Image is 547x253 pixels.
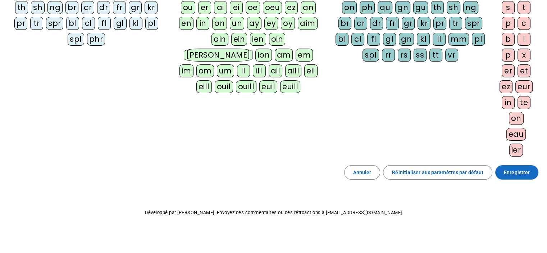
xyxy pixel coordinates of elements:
div: sh [447,1,460,14]
div: un [230,17,244,30]
div: spl [363,49,379,62]
div: in [196,17,209,30]
div: euill [280,80,300,93]
div: eur [515,80,533,93]
div: br [338,17,351,30]
div: an [301,1,316,14]
div: cr [81,1,94,14]
div: pr [14,17,27,30]
div: ou [181,1,195,14]
div: cr [354,17,367,30]
div: phr [87,33,105,46]
div: gl [114,17,127,30]
div: rs [398,49,411,62]
div: t [518,1,530,14]
div: dr [370,17,383,30]
div: ez [285,1,298,14]
div: er [198,1,211,14]
div: gr [129,1,142,14]
div: ph [360,1,375,14]
div: ion [255,49,272,62]
div: ain [211,33,228,46]
div: eil [304,64,318,77]
div: sh [31,1,45,14]
div: th [431,1,444,14]
div: bl [66,17,79,30]
div: pl [472,33,485,46]
button: Annuler [344,165,380,180]
div: spl [68,33,84,46]
div: fr [386,17,399,30]
div: kr [145,1,158,14]
div: eau [506,128,526,141]
div: ai [214,1,227,14]
div: am [275,49,293,62]
div: ein [231,33,247,46]
div: ll [433,33,446,46]
div: [PERSON_NAME] [184,49,252,62]
div: cl [351,33,364,46]
div: aim [298,17,318,30]
div: fr [113,1,126,14]
div: fl [367,33,380,46]
div: ill [253,64,266,77]
div: fl [98,17,111,30]
div: ien [250,33,266,46]
div: spr [465,17,482,30]
div: pr [433,17,446,30]
div: kr [418,17,430,30]
div: im [179,64,193,77]
div: em [296,49,313,62]
div: oin [269,33,286,46]
div: et [518,64,530,77]
div: dr [97,1,110,14]
div: bl [336,33,348,46]
div: tt [429,49,442,62]
div: ier [509,144,523,157]
div: ei [230,1,243,14]
div: vr [445,49,458,62]
div: ey [264,17,278,30]
div: gr [402,17,415,30]
div: ez [500,80,512,93]
div: cl [82,17,95,30]
div: spr [46,17,63,30]
div: ay [247,17,261,30]
div: ng [463,1,478,14]
div: eill [196,80,212,93]
button: Réinitialiser aux paramètres par défaut [383,165,492,180]
div: um [217,64,234,77]
div: ng [47,1,63,14]
div: te [518,96,530,109]
div: euil [259,80,277,93]
span: Enregistrer [504,168,530,177]
div: er [502,64,515,77]
div: th [15,1,28,14]
div: kl [129,17,142,30]
span: Réinitialiser aux paramètres par défaut [392,168,483,177]
div: ouill [236,80,256,93]
div: oy [281,17,295,30]
div: gu [413,1,428,14]
div: rr [382,49,395,62]
div: on [212,17,227,30]
div: en [179,17,193,30]
span: Annuler [353,168,371,177]
div: in [502,96,515,109]
div: ail [269,64,283,77]
div: oe [246,1,260,14]
div: ss [414,49,427,62]
div: ouil [215,80,233,93]
div: c [518,17,530,30]
div: gn [399,33,414,46]
div: kl [417,33,430,46]
div: om [196,64,214,77]
div: p [502,17,515,30]
div: on [509,112,524,125]
div: s [502,1,515,14]
button: Enregistrer [495,165,538,180]
div: pl [145,17,158,30]
div: br [65,1,78,14]
div: tr [449,17,462,30]
p: Développé par [PERSON_NAME]. Envoyez des commentaires ou des rétroactions à [EMAIL_ADDRESS][DOMAI... [6,208,541,217]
